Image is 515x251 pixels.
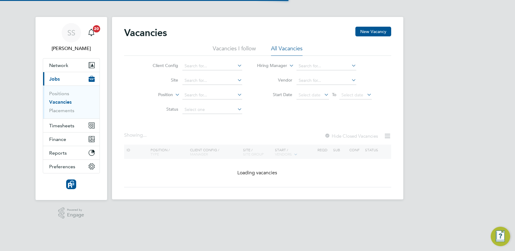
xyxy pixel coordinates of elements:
[341,92,363,98] span: Select date
[143,63,178,68] label: Client Config
[49,164,75,169] span: Preferences
[271,45,303,56] li: All Vacancies
[49,62,68,68] span: Network
[355,27,391,36] button: New Vacancy
[43,85,100,119] div: Jobs
[124,132,148,139] div: Showing
[182,62,242,70] input: Search for...
[299,92,320,98] span: Select date
[49,150,67,156] span: Reports
[67,29,75,37] span: SS
[43,45,100,52] span: Sasha Steeples
[49,91,69,96] a: Positions
[143,106,178,112] label: Status
[49,108,74,113] a: Placements
[49,76,60,82] span: Jobs
[43,59,100,72] button: Network
[49,136,66,142] span: Finance
[43,72,100,85] button: Jobs
[43,160,100,173] button: Preferences
[182,91,242,99] input: Search for...
[93,25,100,32] span: 20
[330,91,338,99] span: To
[67,207,84,213] span: Powered by
[49,99,72,105] a: Vacancies
[43,132,100,146] button: Finance
[43,23,100,52] a: SS[PERSON_NAME]
[213,45,256,56] li: Vacancies I follow
[182,105,242,114] input: Select one
[43,179,100,189] a: Go to home page
[257,77,292,83] label: Vendor
[43,119,100,132] button: Timesheets
[296,76,356,85] input: Search for...
[296,62,356,70] input: Search for...
[138,92,173,98] label: Position
[66,179,76,189] img: resourcinggroup-logo-retina.png
[85,23,97,42] a: 20
[43,146,100,159] button: Reports
[491,227,510,246] button: Engage Resource Center
[36,17,107,200] nav: Main navigation
[252,63,287,69] label: Hiring Manager
[143,77,178,83] label: Site
[182,76,242,85] input: Search for...
[124,27,167,39] h2: Vacancies
[143,132,147,138] span: ...
[58,207,84,219] a: Powered byEngage
[67,213,84,218] span: Engage
[257,92,292,97] label: Start Date
[324,133,378,139] label: Hide Closed Vacancies
[49,123,74,129] span: Timesheets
